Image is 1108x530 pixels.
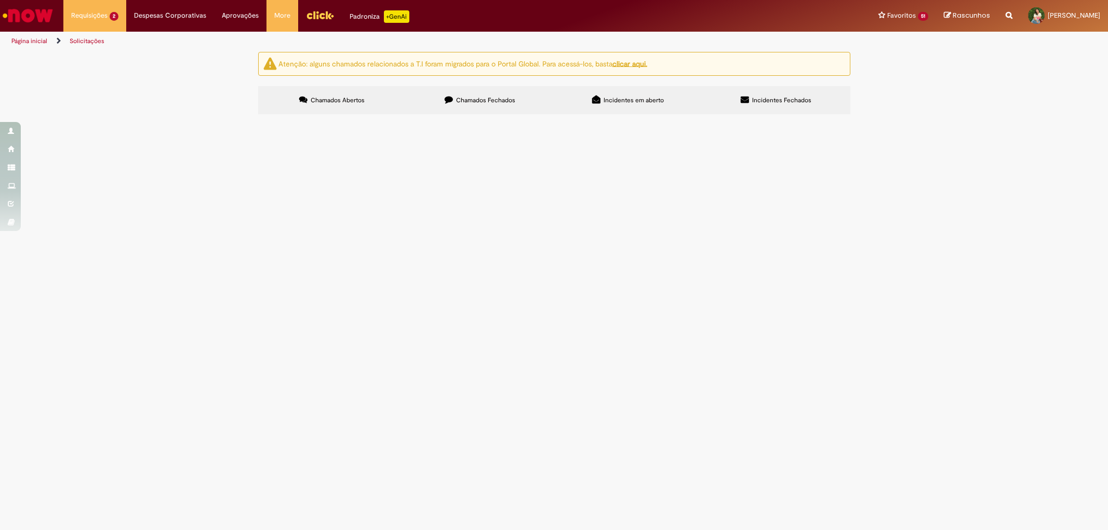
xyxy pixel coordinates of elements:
[887,10,916,21] span: Favoritos
[71,10,108,21] span: Requisições
[456,96,515,104] span: Chamados Fechados
[918,12,928,21] span: 51
[306,7,334,23] img: click_logo_yellow_360x200.png
[278,59,647,68] ng-bind-html: Atenção: alguns chamados relacionados a T.I foram migrados para o Portal Global. Para acessá-los,...
[8,32,731,51] ul: Trilhas de página
[1,5,55,26] img: ServiceNow
[311,96,365,104] span: Chamados Abertos
[274,10,290,21] span: More
[110,12,118,21] span: 2
[11,37,47,45] a: Página inicial
[944,11,990,21] a: Rascunhos
[134,10,206,21] span: Despesas Corporativas
[350,10,409,23] div: Padroniza
[612,59,647,68] a: clicar aqui.
[604,96,664,104] span: Incidentes em aberto
[384,10,409,23] p: +GenAi
[70,37,104,45] a: Solicitações
[752,96,811,104] span: Incidentes Fechados
[222,10,259,21] span: Aprovações
[1048,11,1100,20] span: [PERSON_NAME]
[953,10,990,20] span: Rascunhos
